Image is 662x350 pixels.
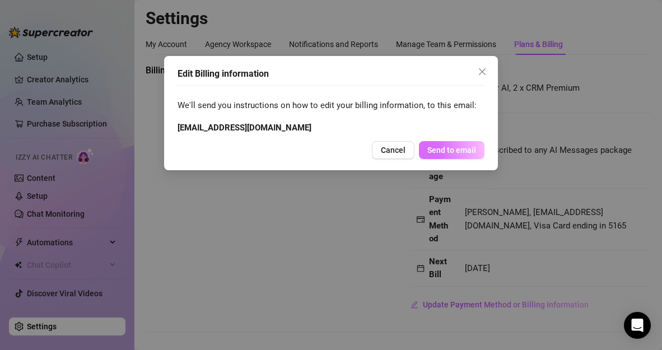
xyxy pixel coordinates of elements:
div: Open Intercom Messenger [624,312,651,339]
span: Send to email [427,146,476,155]
button: Cancel [372,141,414,159]
strong: [EMAIL_ADDRESS][DOMAIN_NAME] [178,123,311,133]
span: Cancel [381,146,405,155]
div: Edit Billing information [178,67,484,81]
span: Close [473,67,491,76]
button: Send to email [419,141,484,159]
button: Close [473,63,491,81]
span: We'll send you instructions on how to edit your billing information, to this email: [178,99,484,113]
span: close [478,67,487,76]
